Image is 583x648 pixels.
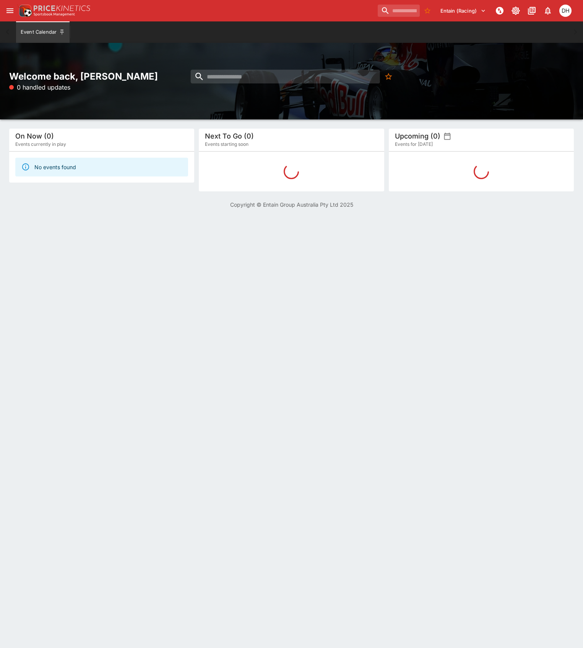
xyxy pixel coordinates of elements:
[15,140,66,148] span: Events currently in play
[9,70,194,82] h2: Welcome back, [PERSON_NAME]
[16,21,70,43] button: Event Calendar
[9,83,70,92] p: 0 handled updates
[378,5,420,17] input: search
[525,4,539,18] button: Documentation
[541,4,555,18] button: Notifications
[34,160,76,174] div: No events found
[493,4,507,18] button: NOT Connected to PK
[191,70,380,83] input: search
[557,2,574,19] button: Daniel Hooper
[34,5,90,11] img: PriceKinetics
[421,5,434,17] button: No Bookmarks
[382,70,396,83] button: No Bookmarks
[395,140,433,148] span: Events for [DATE]
[3,4,17,18] button: open drawer
[15,132,54,140] h5: On Now (0)
[443,132,451,140] button: settings
[205,132,254,140] h5: Next To Go (0)
[509,4,523,18] button: Toggle light/dark mode
[436,5,490,17] button: Select Tenant
[559,5,572,17] div: Daniel Hooper
[34,13,75,16] img: Sportsbook Management
[395,132,440,140] h5: Upcoming (0)
[205,140,248,148] span: Events starting soon
[17,3,32,18] img: PriceKinetics Logo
